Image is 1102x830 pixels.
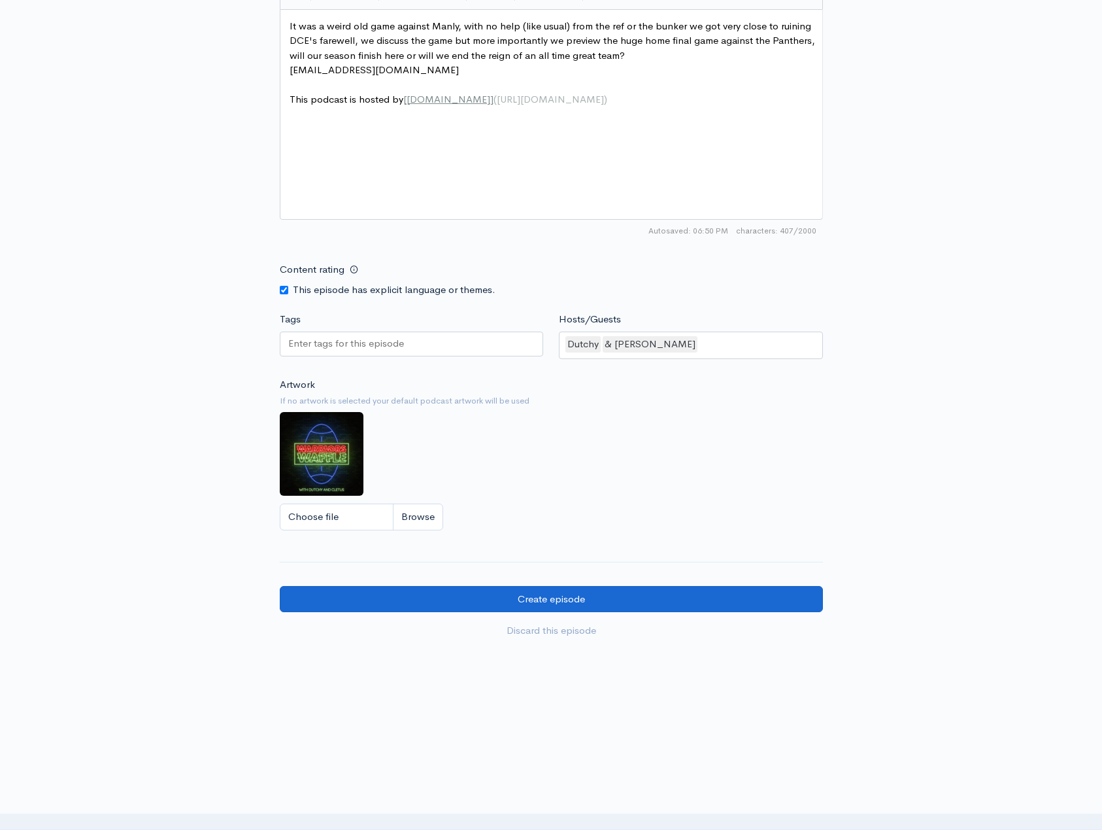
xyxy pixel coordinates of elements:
[497,93,604,105] span: [URL][DOMAIN_NAME]
[403,93,407,105] span: [
[490,93,493,105] span: ]
[288,336,406,351] input: Enter tags for this episode
[559,312,621,327] label: Hosts/Guests
[565,336,601,353] div: Dutchy
[280,394,823,407] small: If no artwork is selected your default podcast artwork will be used
[290,93,607,105] span: This podcast is hosted by
[604,93,607,105] span: )
[603,336,697,353] div: & [PERSON_NAME]
[407,93,490,105] span: [DOMAIN_NAME]
[280,377,315,392] label: Artwork
[280,312,301,327] label: Tags
[493,93,497,105] span: (
[736,225,816,237] span: 407/2000
[293,283,495,298] label: This episode has explicit language or themes.
[280,586,823,613] input: Create episode
[290,63,459,76] span: [EMAIL_ADDRESS][DOMAIN_NAME]
[648,225,728,237] span: Autosaved: 06:50 PM
[280,256,344,283] label: Content rating
[280,617,823,644] a: Discard this episode
[290,20,818,61] span: It was a weird old game against Manly, with no help (like usual) from the ref or the bunker we go...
